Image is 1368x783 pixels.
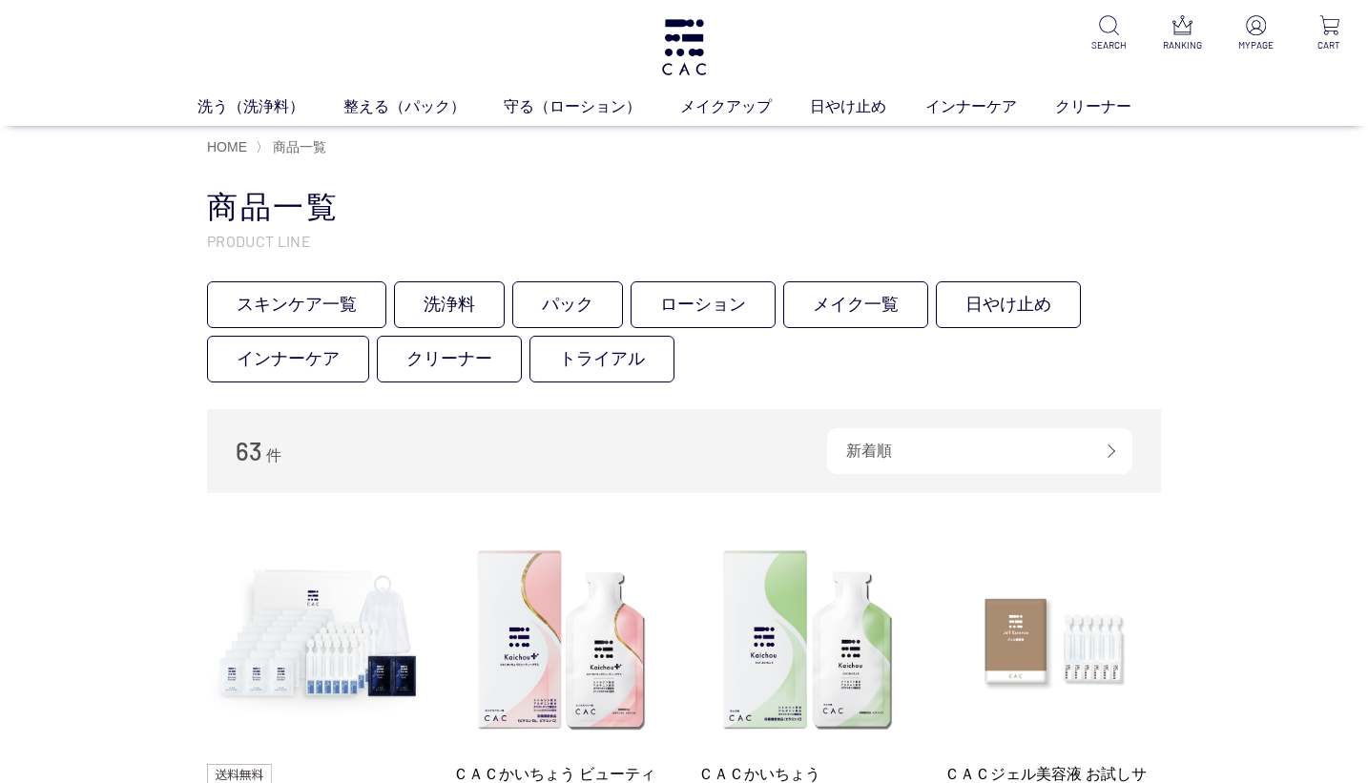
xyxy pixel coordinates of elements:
[207,187,1161,228] h1: 商品一覧
[207,139,247,155] a: HOME
[1233,15,1279,52] a: MYPAGE
[1159,38,1206,52] p: RANKING
[944,531,1162,749] img: ＣＡＣジェル美容液 お試しサイズ（１袋）
[680,94,811,117] a: メイクアップ
[1306,15,1353,52] a: CART
[1306,38,1353,52] p: CART
[256,138,331,156] li: 〉
[269,139,326,155] a: 商品一覧
[659,19,709,75] img: logo
[236,436,262,465] span: 63
[783,281,928,328] a: メイク一覧
[207,281,386,328] a: スキンケア一覧
[266,447,281,464] span: 件
[504,94,680,117] a: 守る（ローション）
[810,94,925,117] a: 日やけ止め
[512,281,623,328] a: パック
[377,336,522,382] a: クリーナー
[207,531,425,749] img: ＣＡＣトライアルセット
[394,281,505,328] a: 洗浄料
[273,139,326,155] span: 商品一覧
[936,281,1081,328] a: 日やけ止め
[1086,38,1132,52] p: SEARCH
[207,336,369,382] a: インナーケア
[197,94,343,117] a: 洗う（洗浄料）
[1159,15,1206,52] a: RANKING
[698,531,916,749] img: ＣＡＣかいちょう
[529,336,674,382] a: トライアル
[453,531,671,749] img: ＣＡＣかいちょう ビューティープラス
[1055,94,1171,117] a: クリーナー
[631,281,776,328] a: ローション
[925,94,1056,117] a: インナーケア
[827,428,1132,474] div: 新着順
[1086,15,1132,52] a: SEARCH
[1233,38,1279,52] p: MYPAGE
[343,94,505,117] a: 整える（パック）
[207,231,1161,251] p: PRODUCT LINE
